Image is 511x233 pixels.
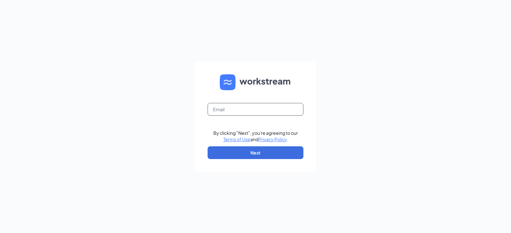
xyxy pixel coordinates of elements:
input: Email [208,103,303,116]
a: Terms of Use [223,136,250,142]
img: WS logo and Workstream text [220,74,291,90]
button: Next [208,146,303,159]
div: By clicking "Next", you're agreeing to our and . [213,130,298,142]
a: Privacy Policy [258,136,287,142]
